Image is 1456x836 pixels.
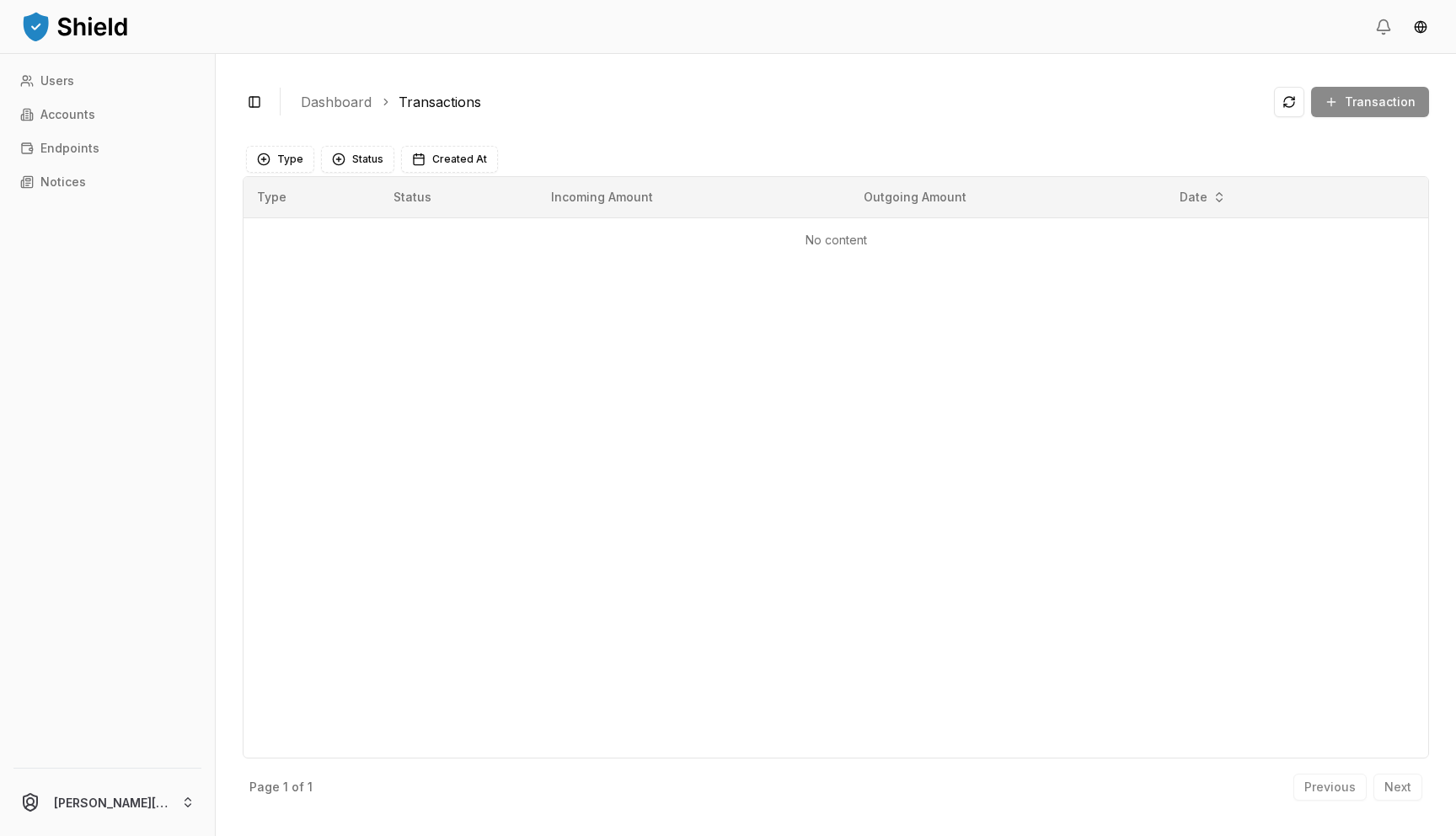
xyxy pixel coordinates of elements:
nav: breadcrumb [301,92,1261,112]
th: Type [244,177,380,217]
p: Users [40,75,74,87]
a: Accounts [13,101,201,128]
p: Endpoints [40,142,99,154]
th: Status [380,177,538,217]
p: of [292,781,304,793]
a: Endpoints [13,135,201,162]
button: Status [321,146,394,173]
button: Created At [401,146,498,173]
img: ShieldPay Logo [20,9,130,43]
p: 1 [308,781,313,793]
p: Page [249,781,280,793]
button: Type [246,146,314,173]
a: Transactions [399,92,481,112]
p: Accounts [40,109,95,121]
span: Created At [432,153,487,166]
p: [PERSON_NAME][EMAIL_ADDRESS][DOMAIN_NAME] [54,794,168,812]
button: [PERSON_NAME][EMAIL_ADDRESS][DOMAIN_NAME] [7,775,208,829]
th: Incoming Amount [538,177,850,217]
p: 1 [283,781,288,793]
a: Users [13,67,201,94]
p: No content [257,232,1415,249]
p: Notices [40,176,86,188]
button: Date [1173,184,1233,211]
a: Dashboard [301,92,372,112]
th: Outgoing Amount [850,177,1164,217]
a: Notices [13,169,201,196]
